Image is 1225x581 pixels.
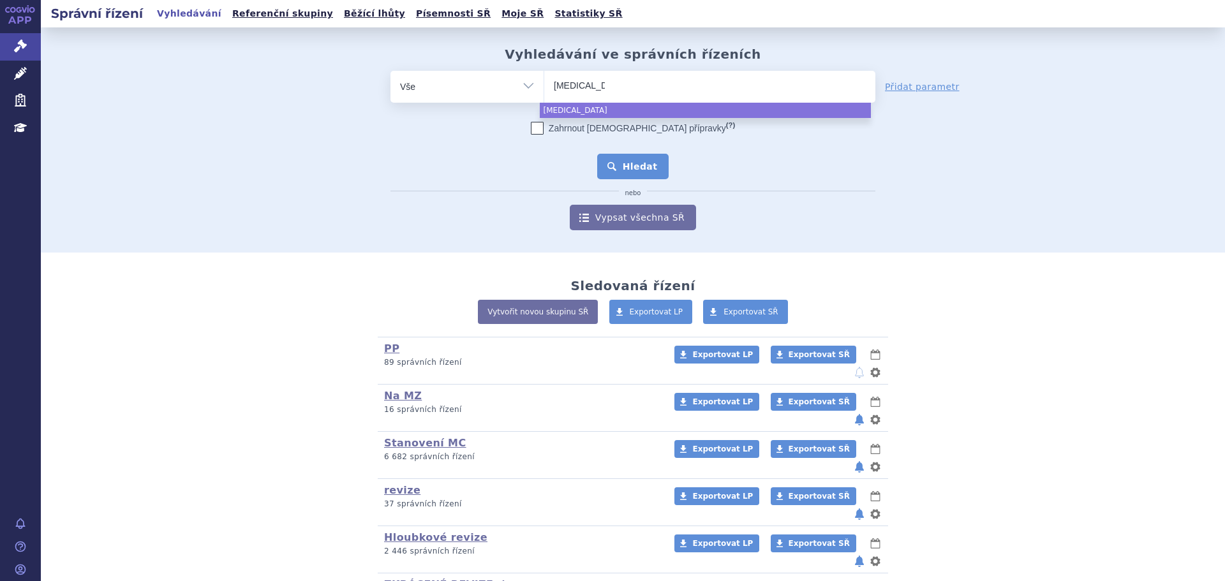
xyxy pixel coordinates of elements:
[384,390,422,402] a: Na MZ
[869,394,882,409] button: lhůty
[869,412,882,427] button: nastavení
[630,307,683,316] span: Exportovat LP
[771,487,856,505] a: Exportovat SŘ
[570,205,696,230] a: Vypsat všechna SŘ
[789,445,850,453] span: Exportovat SŘ
[853,412,866,427] button: notifikace
[869,536,882,551] button: lhůty
[597,154,669,179] button: Hledat
[153,5,225,22] a: Vyhledávání
[692,350,753,359] span: Exportovat LP
[703,300,788,324] a: Exportovat SŘ
[674,346,759,364] a: Exportovat LP
[384,437,466,449] a: Stanovení MC
[789,350,850,359] span: Exportovat SŘ
[869,459,882,474] button: nastavení
[726,121,735,129] abbr: (?)
[853,554,866,569] button: notifikace
[771,440,856,458] a: Exportovat SŘ
[619,189,648,197] i: nebo
[384,531,487,543] a: Hloubkové revize
[540,103,871,118] li: [MEDICAL_DATA]
[789,492,850,501] span: Exportovat SŘ
[853,365,866,380] button: notifikace
[771,393,856,411] a: Exportovat SŘ
[498,5,547,22] a: Moje SŘ
[789,397,850,406] span: Exportovat SŘ
[869,489,882,504] button: lhůty
[869,347,882,362] button: lhůty
[674,487,759,505] a: Exportovat LP
[551,5,626,22] a: Statistiky SŘ
[771,346,856,364] a: Exportovat SŘ
[771,534,856,552] a: Exportovat SŘ
[724,307,778,316] span: Exportovat SŘ
[384,342,399,355] a: PP
[692,397,753,406] span: Exportovat LP
[789,539,850,548] span: Exportovat SŘ
[384,357,658,368] p: 89 správních řízení
[885,80,960,93] a: Přidat parametr
[340,5,409,22] a: Běžící lhůty
[674,534,759,552] a: Exportovat LP
[609,300,693,324] a: Exportovat LP
[478,300,598,324] a: Vytvořit novou skupinu SŘ
[228,5,337,22] a: Referenční skupiny
[853,459,866,474] button: notifikace
[692,445,753,453] span: Exportovat LP
[384,484,420,496] a: revize
[674,393,759,411] a: Exportovat LP
[384,546,658,557] p: 2 446 správních řízení
[869,441,882,457] button: lhůty
[692,492,753,501] span: Exportovat LP
[869,554,882,569] button: nastavení
[692,539,753,548] span: Exportovat LP
[531,122,735,135] label: Zahrnout [DEMOGRAPHIC_DATA] přípravky
[41,4,153,22] h2: Správní řízení
[384,452,658,462] p: 6 682 správních řízení
[869,365,882,380] button: nastavení
[570,278,695,293] h2: Sledovaná řízení
[505,47,761,62] h2: Vyhledávání ve správních řízeních
[384,499,658,510] p: 37 správních řízení
[384,404,658,415] p: 16 správních řízení
[412,5,494,22] a: Písemnosti SŘ
[869,506,882,522] button: nastavení
[674,440,759,458] a: Exportovat LP
[853,506,866,522] button: notifikace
